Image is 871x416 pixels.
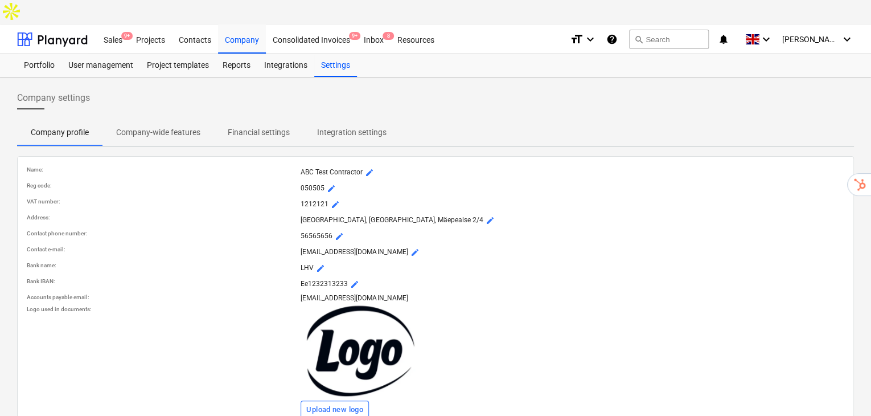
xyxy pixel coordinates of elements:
p: [EMAIL_ADDRESS][DOMAIN_NAME] [301,246,844,259]
div: Resources [391,25,441,54]
i: format_size [570,32,584,46]
span: search [634,35,643,44]
a: Reports [216,54,257,77]
div: Consolidated Invoices [266,25,357,54]
p: 050505 [301,182,844,195]
span: mode_edit [365,168,374,177]
div: Inbox [357,25,391,54]
span: 9+ [349,32,360,40]
span: Company settings [17,91,90,105]
p: Bank name : [27,262,296,269]
i: keyboard_arrow_down [759,32,773,46]
p: Contact phone number : [27,230,296,237]
p: Address : [27,214,296,221]
p: Bank IBAN : [27,278,296,285]
p: 1212121 [301,198,844,211]
p: Integration settings [317,127,387,138]
p: LHV [301,262,844,275]
p: Name : [27,166,296,173]
span: 9+ [121,32,133,40]
div: Contacts [172,25,218,54]
p: 56565656 [301,230,844,243]
a: Project templates [140,54,216,77]
p: Financial settings [228,127,290,138]
p: Contact e-mail : [27,246,296,253]
span: mode_edit [410,248,419,257]
p: Company profile [31,127,89,138]
a: Projects [129,25,172,54]
a: Consolidated Invoices9+ [266,25,357,54]
i: keyboard_arrow_down [840,32,854,46]
div: Projects [129,25,172,54]
p: Logo used in documents : [27,305,296,313]
span: mode_edit [485,216,494,225]
p: Company-wide features [116,127,200,138]
a: Inbox8 [357,25,391,54]
i: keyboard_arrow_down [584,32,597,46]
a: Integrations [257,54,314,77]
div: Sales [97,25,129,54]
i: Knowledge base [606,32,618,46]
div: Company [218,25,266,54]
p: Accounts payable email : [27,293,296,301]
span: 8 [383,32,394,40]
p: Ee1232313233 [301,278,844,291]
a: Contacts [172,25,218,54]
p: [GEOGRAPHIC_DATA], [GEOGRAPHIC_DATA], Mäepealse 2/4 [301,214,844,227]
span: mode_edit [350,280,359,289]
span: mode_edit [335,232,344,241]
span: [PERSON_NAME] [782,35,839,44]
span: mode_edit [331,200,340,209]
button: Search [629,30,709,49]
p: VAT number : [27,198,296,205]
p: ABC Test Contractor [301,166,844,180]
span: mode_edit [327,184,336,193]
img: Company logo [301,305,416,398]
a: Sales9+ [97,25,129,54]
a: User management [61,54,140,77]
a: Resources [391,25,441,54]
a: Company [218,25,266,54]
p: Reg code : [27,182,296,189]
a: Portfolio [17,54,61,77]
span: mode_edit [316,264,325,273]
p: [EMAIL_ADDRESS][DOMAIN_NAME] [301,293,844,303]
i: notifications [718,32,729,46]
a: Settings [314,54,357,77]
